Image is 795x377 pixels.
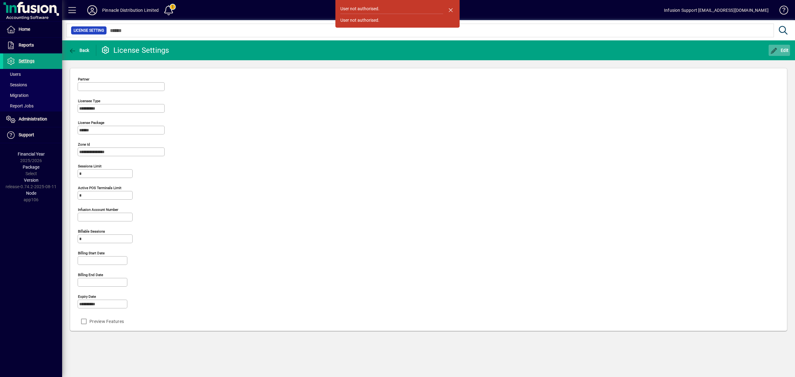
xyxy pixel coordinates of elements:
[101,45,169,55] div: License Settings
[102,5,159,15] div: Pinnacle Distribution Limited
[770,48,789,53] span: Edit
[6,82,27,87] span: Sessions
[3,79,62,90] a: Sessions
[19,43,34,48] span: Reports
[78,77,89,81] mat-label: Partner
[3,38,62,53] a: Reports
[3,22,62,37] a: Home
[78,229,105,234] mat-label: Billable sessions
[19,132,34,137] span: Support
[19,27,30,32] span: Home
[6,93,29,98] span: Migration
[78,207,118,212] mat-label: Infusion account number
[19,116,47,121] span: Administration
[78,251,105,255] mat-label: Billing start date
[67,45,91,56] button: Back
[78,164,102,168] mat-label: Sessions Limit
[3,90,62,101] a: Migration
[78,142,90,147] mat-label: Zone Id
[69,48,89,53] span: Back
[78,120,104,125] mat-label: License Package
[19,58,34,63] span: Settings
[769,45,790,56] button: Edit
[82,5,102,16] button: Profile
[6,103,34,108] span: Report Jobs
[664,5,769,15] div: Infusion Support [EMAIL_ADDRESS][DOMAIN_NAME]
[62,45,96,56] app-page-header-button: Back
[78,186,121,190] mat-label: Active POS Terminals Limit
[3,69,62,79] a: Users
[23,165,39,170] span: Package
[26,191,36,196] span: Node
[78,294,96,299] mat-label: Expiry date
[3,127,62,143] a: Support
[3,101,62,111] a: Report Jobs
[78,99,100,103] mat-label: Licensee Type
[78,273,103,277] mat-label: Billing end date
[18,152,45,157] span: Financial Year
[74,27,104,34] span: License Setting
[3,111,62,127] a: Administration
[24,178,39,183] span: Version
[6,72,21,77] span: Users
[775,1,787,21] a: Knowledge Base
